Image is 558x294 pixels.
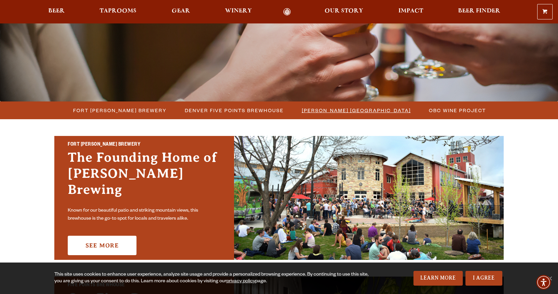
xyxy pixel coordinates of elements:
[100,8,136,14] span: Taprooms
[320,8,368,16] a: Our Story
[425,105,489,115] a: OBC Wine Project
[68,236,136,255] a: See More
[234,136,504,260] img: Fort Collins Brewery & Taproom'
[413,271,463,286] a: Learn More
[458,8,500,14] span: Beer Finder
[68,207,221,223] p: Known for our beautiful patio and striking mountain views, this brewhouse is the go-to spot for l...
[69,105,170,115] a: Fort [PERSON_NAME] Brewery
[167,8,194,16] a: Gear
[274,8,299,16] a: Odell Home
[54,272,369,285] div: This site uses cookies to enhance user experience, analyze site usage and provide a personalized ...
[394,8,428,16] a: Impact
[226,279,255,284] a: privacy policy
[398,8,423,14] span: Impact
[302,105,411,115] span: [PERSON_NAME] [GEOGRAPHIC_DATA]
[181,105,287,115] a: Denver Five Points Brewhouse
[95,8,141,16] a: Taprooms
[325,8,363,14] span: Our Story
[429,105,486,115] span: OBC Wine Project
[465,271,502,286] a: I Agree
[48,8,65,14] span: Beer
[454,8,505,16] a: Beer Finder
[185,105,284,115] span: Denver Five Points Brewhouse
[68,141,221,149] h2: Fort [PERSON_NAME] Brewery
[44,8,69,16] a: Beer
[298,105,414,115] a: [PERSON_NAME] [GEOGRAPHIC_DATA]
[536,275,551,290] div: Accessibility Menu
[172,8,190,14] span: Gear
[221,8,256,16] a: Winery
[225,8,252,14] span: Winery
[68,149,221,204] h3: The Founding Home of [PERSON_NAME] Brewing
[73,105,167,115] span: Fort [PERSON_NAME] Brewery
